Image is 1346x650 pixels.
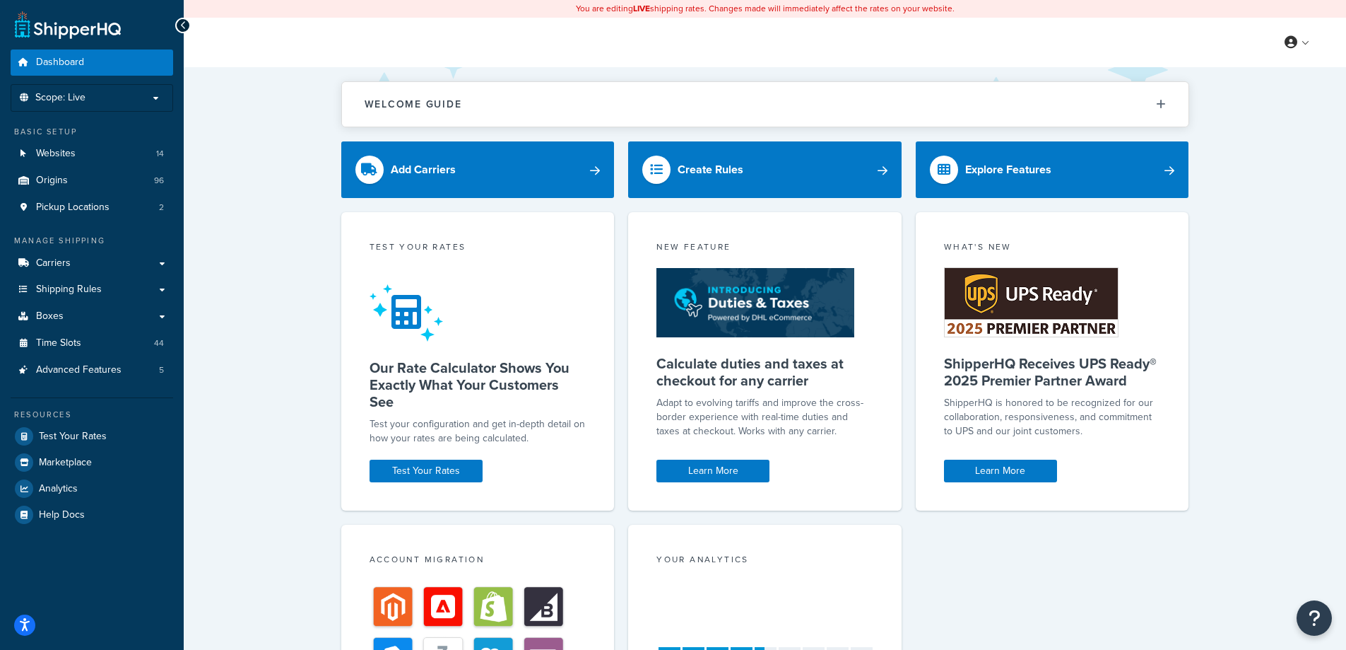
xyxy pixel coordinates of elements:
a: Advanced Features5 [11,357,173,383]
li: Origins [11,168,173,194]
a: Origins96 [11,168,173,194]
span: Dashboard [36,57,84,69]
span: 14 [156,148,164,160]
a: Explore Features [916,141,1189,198]
p: ShipperHQ is honored to be recognized for our collaboration, responsiveness, and commitment to UP... [944,396,1161,439]
a: Add Carriers [341,141,615,198]
div: Create Rules [678,160,743,180]
a: Test Your Rates [370,460,483,482]
a: Carriers [11,250,173,277]
span: Marketplace [39,457,92,469]
span: Time Slots [36,337,81,349]
li: Websites [11,141,173,167]
a: Analytics [11,476,173,501]
span: Shipping Rules [36,284,102,296]
a: Learn More [944,460,1057,482]
span: Origins [36,175,68,187]
a: Pickup Locations2 [11,195,173,221]
a: Dashboard [11,50,173,76]
a: Time Slots44 [11,330,173,356]
div: Account Migration [370,553,586,569]
div: What's New [944,240,1161,257]
span: Scope: Live [35,92,85,104]
span: Websites [36,148,76,160]
div: Your Analytics [656,553,873,569]
span: 5 [159,364,164,376]
button: Open Resource Center [1297,600,1332,636]
b: LIVE [633,2,650,15]
div: Test your configuration and get in-depth detail on how your rates are being calculated. [370,417,586,446]
a: Create Rules [628,141,902,198]
div: Manage Shipping [11,235,173,247]
li: Pickup Locations [11,195,173,221]
span: Carriers [36,257,71,269]
a: Marketplace [11,450,173,475]
p: Adapt to evolving tariffs and improve the cross-border experience with real-time duties and taxes... [656,396,873,439]
div: Test your rates [370,240,586,257]
a: Help Docs [11,502,173,528]
span: Test Your Rates [39,431,107,443]
span: Boxes [36,311,64,323]
span: Advanced Features [36,364,122,376]
div: Add Carriers [391,160,456,180]
span: Pickup Locations [36,202,110,214]
div: Explore Features [965,160,1051,180]
div: Basic Setup [11,126,173,138]
span: Help Docs [39,509,85,521]
span: 44 [154,337,164,349]
h5: ShipperHQ Receives UPS Ready® 2025 Premier Partner Award [944,355,1161,389]
a: Test Your Rates [11,424,173,449]
h5: Calculate duties and taxes at checkout for any carrier [656,355,873,389]
a: Websites14 [11,141,173,167]
span: 2 [159,202,164,214]
li: Advanced Features [11,357,173,383]
a: Learn More [656,460,769,482]
div: New Feature [656,240,873,257]
h5: Our Rate Calculator Shows You Exactly What Your Customers See [370,359,586,410]
button: Welcome Guide [342,82,1188,127]
a: Boxes [11,303,173,330]
span: Analytics [39,483,78,495]
li: Time Slots [11,330,173,356]
span: 96 [154,175,164,187]
div: Resources [11,409,173,421]
a: Shipping Rules [11,277,173,303]
h2: Welcome Guide [365,99,462,110]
